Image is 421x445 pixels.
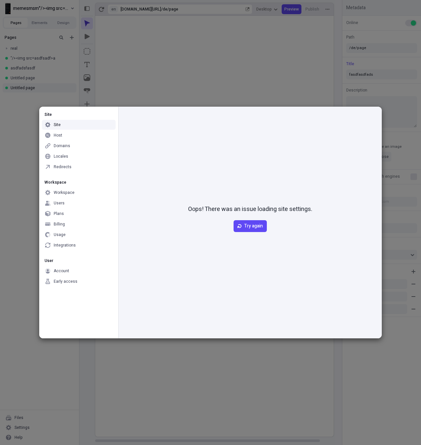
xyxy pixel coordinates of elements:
[42,258,116,263] div: User
[54,190,74,195] div: Workspace
[54,143,70,148] div: Domains
[234,220,267,232] button: Try again
[54,279,77,284] div: Early access
[54,122,61,127] div: Site
[42,180,116,185] div: Workspace
[188,205,312,214] div: Oops! There was an issue loading site settings.
[54,133,62,138] div: Host
[54,164,71,170] div: Redirects
[54,268,69,274] div: Account
[54,154,68,159] div: Locales
[54,211,64,216] div: Plans
[54,243,76,248] div: Integrations
[54,222,65,227] div: Billing
[54,232,66,237] div: Usage
[244,222,263,230] span: Try again
[42,112,116,117] div: Site
[54,200,65,206] div: Users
